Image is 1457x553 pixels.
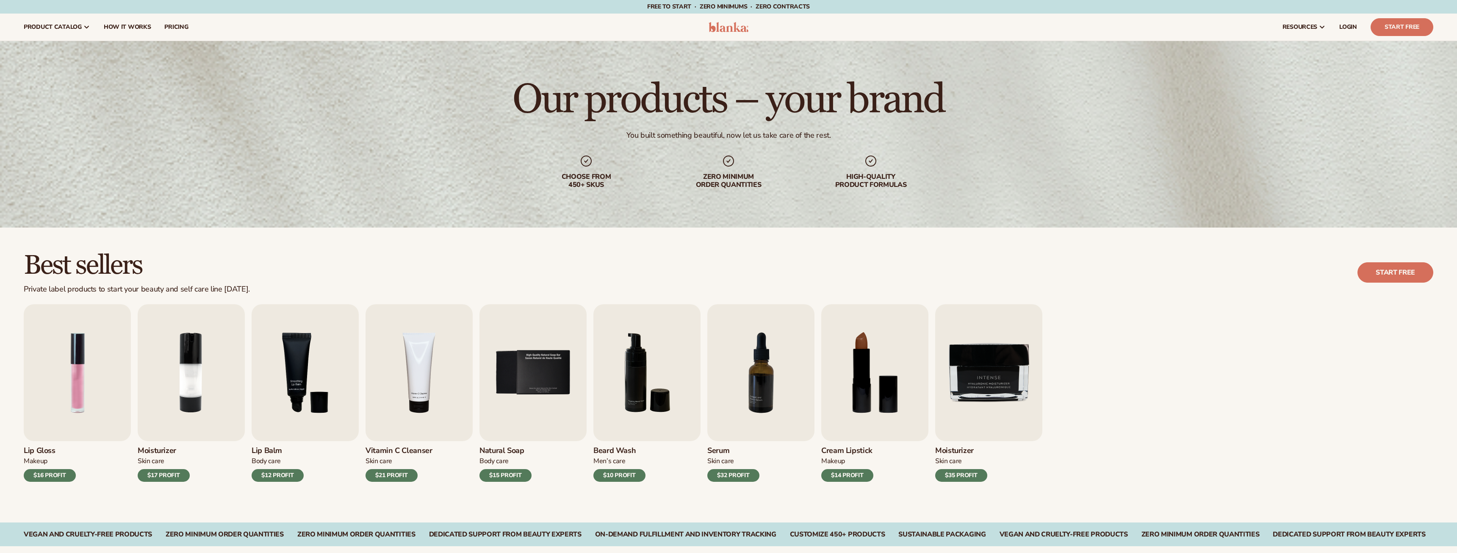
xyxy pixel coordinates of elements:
div: Makeup [24,457,76,466]
span: product catalog [24,24,82,31]
div: Skin Care [707,457,759,466]
div: $35 PROFIT [935,469,987,482]
div: $16 PROFIT [24,469,76,482]
div: Zero Minimum Order QuantitieS [297,531,415,539]
div: Choose from 450+ Skus [532,173,640,189]
div: $32 PROFIT [707,469,759,482]
div: DEDICATED SUPPORT FROM BEAUTY EXPERTS [1273,531,1425,539]
span: Free to start · ZERO minimums · ZERO contracts [647,3,810,11]
div: $15 PROFIT [479,469,532,482]
div: Body Care [252,457,304,466]
a: 9 / 9 [935,304,1042,482]
div: Zero minimum order quantities [674,173,783,189]
div: Makeup [821,457,873,466]
a: 8 / 9 [821,304,928,482]
div: High-quality product formulas [817,173,925,189]
div: You built something beautiful, now let us take care of the rest. [626,131,831,140]
a: 7 / 9 [707,304,814,482]
h3: Moisturizer [935,446,987,456]
div: Dedicated Support From Beauty Experts [429,531,582,539]
h3: Beard Wash [593,446,645,456]
img: logo [709,22,749,32]
a: 2 / 9 [138,304,245,482]
div: Private label products to start your beauty and self care line [DATE]. [24,285,250,294]
span: resources [1282,24,1317,31]
div: $21 PROFIT [366,469,418,482]
h3: Natural Soap [479,446,532,456]
div: $10 PROFIT [593,469,645,482]
span: LOGIN [1339,24,1357,31]
h3: Vitamin C Cleanser [366,446,432,456]
div: On-Demand Fulfillment and Inventory Tracking [595,531,776,539]
span: How It Works [104,24,151,31]
div: Vegan and Cruelty-Free Products [24,531,152,539]
h3: Cream Lipstick [821,446,873,456]
h3: Lip Gloss [24,446,76,456]
a: 5 / 9 [479,304,587,482]
div: ZERO MINIMUM ORDER QUANTITIES [1141,531,1260,539]
div: Skin Care [366,457,432,466]
a: Start Free [1371,18,1433,36]
div: $14 PROFIT [821,469,873,482]
a: resources [1276,14,1332,41]
a: 6 / 9 [593,304,701,482]
h3: Lip Balm [252,446,304,456]
a: How It Works [97,14,158,41]
a: product catalog [17,14,97,41]
a: pricing [158,14,195,41]
h2: Best sellers [24,251,250,280]
h3: Serum [707,446,759,456]
div: CUSTOMIZE 450+ PRODUCTS [790,531,885,539]
div: $17 PROFIT [138,469,190,482]
div: $12 PROFIT [252,469,304,482]
div: Men’s Care [593,457,645,466]
h3: Moisturizer [138,446,190,456]
h1: Our products – your brand [512,80,944,120]
div: VEGAN AND CRUELTY-FREE PRODUCTS [1000,531,1128,539]
div: Body Care [479,457,532,466]
a: 3 / 9 [252,304,359,482]
a: 1 / 9 [24,304,131,482]
a: LOGIN [1332,14,1364,41]
a: Start free [1357,262,1433,283]
div: SUSTAINABLE PACKAGING [898,531,986,539]
a: 4 / 9 [366,304,473,482]
span: pricing [164,24,188,31]
div: Skin Care [935,457,987,466]
div: Zero Minimum Order QuantitieS [166,531,284,539]
div: Skin Care [138,457,190,466]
